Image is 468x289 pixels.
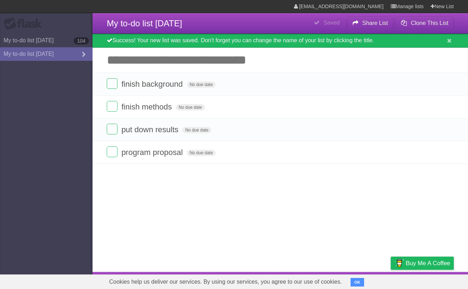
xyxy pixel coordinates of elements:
[296,274,311,287] a: About
[411,20,448,26] b: Clone This List
[102,275,349,289] span: Cookies help us deliver our services. By using our services, you agree to our use of cookies.
[4,17,46,30] div: Flask
[187,81,216,88] span: No due date
[391,257,454,270] a: Buy me a coffee
[362,20,388,26] b: Share List
[107,18,182,28] span: My to-do list [DATE]
[121,80,184,89] span: finish background
[107,101,117,112] label: Done
[347,17,394,30] button: Share List
[107,146,117,157] label: Done
[324,20,340,26] b: Saved
[107,124,117,134] label: Done
[357,274,373,287] a: Terms
[121,148,184,157] span: program proposal
[395,17,454,30] button: Clone This List
[320,274,348,287] a: Developers
[409,274,454,287] a: Suggest a feature
[394,257,404,269] img: Buy me a coffee
[187,150,216,156] span: No due date
[176,104,205,111] span: No due date
[93,34,468,48] div: Success! Your new list was saved. Don't forget you can change the name of your list by clicking t...
[121,125,180,134] span: put down results
[74,37,89,44] b: 104
[382,274,400,287] a: Privacy
[351,278,364,287] button: OK
[182,127,211,133] span: No due date
[406,257,450,269] span: Buy me a coffee
[121,102,174,111] span: finish methods
[107,78,117,89] label: Done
